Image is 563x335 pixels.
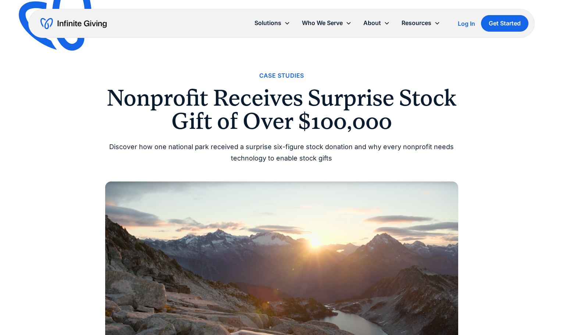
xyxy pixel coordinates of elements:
div: Discover how one national park received a surprise six-figure stock donation and why every nonpro... [105,141,458,164]
div: Solutions [254,18,281,28]
div: About [357,15,396,31]
a: Case Studies [259,71,304,81]
div: Resources [396,15,446,31]
div: About [363,18,381,28]
div: Resources [402,18,431,28]
div: Log In [458,21,475,27]
div: Who We Serve [302,18,343,28]
a: Log In [458,19,475,28]
div: Solutions [249,15,296,31]
h1: Nonprofit Receives Surprise Stock Gift of Over $100,000 [105,87,458,133]
a: home [40,18,107,29]
a: Get Started [481,15,528,32]
div: Who We Serve [296,15,357,31]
